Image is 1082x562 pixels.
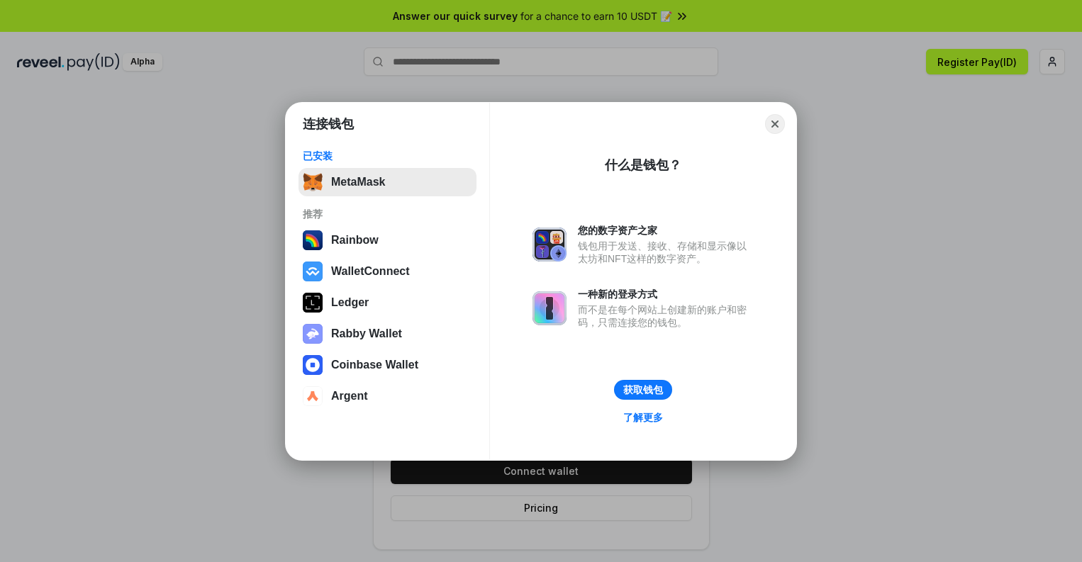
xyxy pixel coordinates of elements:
div: 您的数字资产之家 [578,224,754,237]
button: Close [765,114,785,134]
img: svg+xml,%3Csvg%20xmlns%3D%22http%3A%2F%2Fwww.w3.org%2F2000%2Fsvg%22%20fill%3D%22none%22%20viewBox... [303,324,323,344]
button: Argent [299,382,476,410]
button: Rainbow [299,226,476,254]
img: svg+xml,%3Csvg%20xmlns%3D%22http%3A%2F%2Fwww.w3.org%2F2000%2Fsvg%22%20width%3D%2228%22%20height%3... [303,293,323,313]
div: MetaMask [331,176,385,189]
h1: 连接钱包 [303,116,354,133]
button: 获取钱包 [614,380,672,400]
div: WalletConnect [331,265,410,278]
div: Ledger [331,296,369,309]
img: svg+xml,%3Csvg%20xmlns%3D%22http%3A%2F%2Fwww.w3.org%2F2000%2Fsvg%22%20fill%3D%22none%22%20viewBox... [532,291,567,325]
button: Coinbase Wallet [299,351,476,379]
div: 了解更多 [623,411,663,424]
img: svg+xml,%3Csvg%20width%3D%22120%22%20height%3D%22120%22%20viewBox%3D%220%200%20120%20120%22%20fil... [303,230,323,250]
div: 钱包用于发送、接收、存储和显示像以太坊和NFT这样的数字资产。 [578,240,754,265]
button: Ledger [299,288,476,317]
button: WalletConnect [299,257,476,286]
div: Coinbase Wallet [331,359,418,371]
div: 已安装 [303,150,472,162]
img: svg+xml,%3Csvg%20width%3D%2228%22%20height%3D%2228%22%20viewBox%3D%220%200%2028%2028%22%20fill%3D... [303,386,323,406]
button: MetaMask [299,168,476,196]
div: Rabby Wallet [331,327,402,340]
div: Rainbow [331,234,379,247]
img: svg+xml,%3Csvg%20width%3D%2228%22%20height%3D%2228%22%20viewBox%3D%220%200%2028%2028%22%20fill%3D... [303,355,323,375]
div: 一种新的登录方式 [578,288,754,300]
div: 推荐 [303,208,472,220]
div: 而不是在每个网站上创建新的账户和密码，只需连接您的钱包。 [578,303,754,329]
div: 什么是钱包？ [605,157,681,174]
div: Argent [331,390,368,403]
img: svg+xml,%3Csvg%20fill%3D%22none%22%20height%3D%2233%22%20viewBox%3D%220%200%2035%2033%22%20width%... [303,172,323,192]
img: svg+xml,%3Csvg%20xmlns%3D%22http%3A%2F%2Fwww.w3.org%2F2000%2Fsvg%22%20fill%3D%22none%22%20viewBox... [532,227,567,262]
a: 了解更多 [615,408,671,427]
button: Rabby Wallet [299,320,476,348]
div: 获取钱包 [623,383,663,396]
img: svg+xml,%3Csvg%20width%3D%2228%22%20height%3D%2228%22%20viewBox%3D%220%200%2028%2028%22%20fill%3D... [303,262,323,281]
